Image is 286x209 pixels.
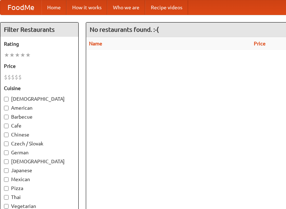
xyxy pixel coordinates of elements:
a: Recipe videos [145,0,188,15]
input: [DEMOGRAPHIC_DATA] [4,97,9,101]
input: Barbecue [4,115,9,119]
input: American [4,106,9,110]
a: Home [41,0,66,15]
input: German [4,150,9,155]
label: Mexican [4,176,75,183]
li: $ [11,73,15,81]
a: How it works [66,0,107,15]
label: Barbecue [4,113,75,120]
h5: Cuisine [4,85,75,92]
input: Pizza [4,186,9,191]
a: Price [254,41,266,46]
input: Japanese [4,168,9,173]
h5: Rating [4,40,75,48]
li: ★ [9,51,15,59]
li: $ [18,73,22,81]
li: ★ [20,51,25,59]
label: Cafe [4,122,75,129]
a: FoodMe [0,0,41,15]
input: Vegetarian [4,204,9,209]
li: ★ [25,51,31,59]
li: $ [4,73,8,81]
h5: Price [4,63,75,70]
label: Chinese [4,131,75,138]
input: Mexican [4,177,9,182]
label: Czech / Slovak [4,140,75,147]
a: Who we are [107,0,145,15]
a: Name [89,41,102,46]
input: Thai [4,195,9,200]
input: Czech / Slovak [4,141,9,146]
h4: Filter Restaurants [0,23,78,37]
label: [DEMOGRAPHIC_DATA] [4,95,75,103]
input: Cafe [4,124,9,128]
ng-pluralize: No restaurants found. :-( [90,26,159,33]
label: Pizza [4,185,75,192]
li: ★ [4,51,9,59]
input: [DEMOGRAPHIC_DATA] [4,159,9,164]
label: [DEMOGRAPHIC_DATA] [4,158,75,165]
li: $ [8,73,11,81]
li: $ [15,73,18,81]
input: Chinese [4,133,9,137]
label: Thai [4,194,75,201]
li: ★ [15,51,20,59]
label: Japanese [4,167,75,174]
label: German [4,149,75,156]
label: American [4,104,75,111]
